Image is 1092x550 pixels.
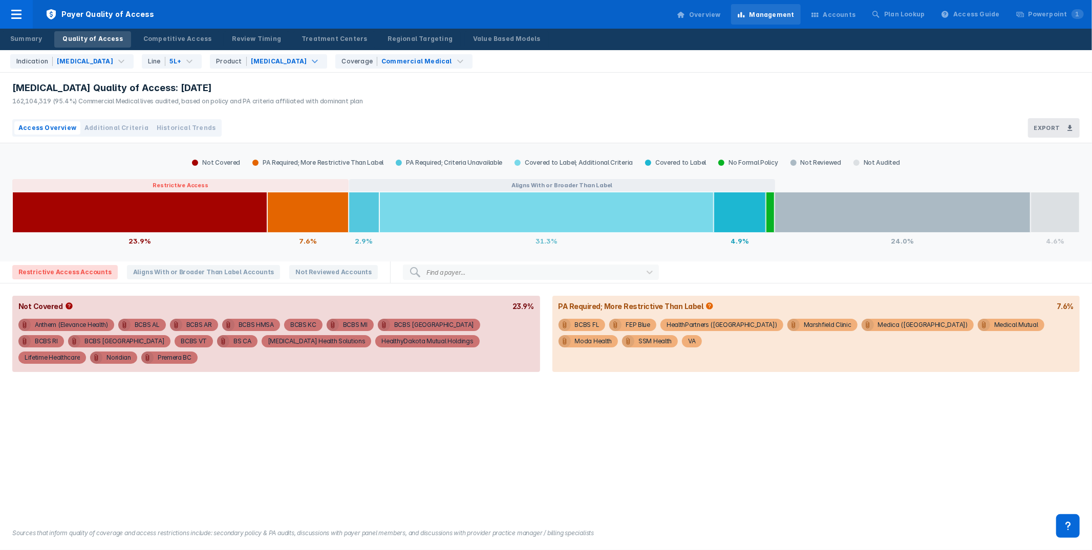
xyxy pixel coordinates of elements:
div: Find a payer... [426,269,465,276]
div: Summary [10,34,42,43]
div: BCBS [GEOGRAPHIC_DATA] [394,319,474,331]
a: Review Timing [224,31,289,48]
div: Coverage [341,57,377,66]
button: Additional Criteria [80,121,153,135]
div: Not Covered [186,159,246,167]
a: Management [731,4,801,25]
div: PA Required; More Restrictive Than Label [246,159,390,167]
div: Review Timing [232,34,281,43]
button: Access Overview [14,121,80,135]
h3: Export [1034,124,1060,131]
div: Plan Lookup [884,10,925,19]
div: 31.3% [379,233,714,249]
div: Contact Support [1056,514,1080,538]
div: Regional Targeting [388,34,453,43]
span: Aligns With or Broader Than Label Accounts [127,265,281,279]
div: Powerpoint [1029,10,1084,19]
div: 7.6% [267,233,348,249]
div: Indication [16,57,53,66]
div: BCBS RI [35,335,58,347]
div: PA Required; Criteria Unavailable [390,159,508,167]
div: Access Guide [953,10,999,19]
div: Competitive Access [143,34,212,43]
div: Product [216,57,246,66]
div: BCBS HMSA [239,319,274,331]
div: SSM Health [638,335,672,347]
div: Overview [689,10,721,19]
a: Overview [671,4,727,25]
div: PA Required; More Restrictive Than Label [559,302,716,311]
div: Not Covered [18,302,75,311]
div: Medica ([GEOGRAPHIC_DATA]) [878,319,968,331]
div: HealthPartners ([GEOGRAPHIC_DATA]) [667,319,777,331]
div: Marshfield Clinic [804,319,851,331]
span: Access Overview [18,123,76,133]
div: Accounts [823,10,856,19]
div: 5L+ [169,57,182,66]
div: Commercial Medical [381,57,452,66]
div: BCBS [GEOGRAPHIC_DATA] [84,335,164,347]
div: Value Based Models [473,34,541,43]
div: Covered to Label; Additional Criteria [508,159,639,167]
div: 4.9% [714,233,766,249]
div: Premera BC [158,351,191,364]
div: Treatment Centers [302,34,367,43]
div: [MEDICAL_DATA] [251,57,307,66]
span: Historical Trends [157,123,216,133]
span: Not Reviewed Accounts [289,265,378,279]
div: BCBS MI [343,319,368,331]
div: HealthyDakota Mutual Holdings [381,335,473,347]
div: BCBS VT [181,335,207,347]
div: 2.9% [349,233,379,249]
div: BCBS KC [290,319,316,331]
div: Management [750,10,795,19]
div: 23.9% [12,233,267,249]
div: Quality of Access [62,34,122,43]
span: 1 [1072,9,1084,19]
span: [MEDICAL_DATA] Quality of Access: [DATE] [12,82,212,94]
div: FEP Blue [626,319,650,331]
div: BCBS FL [575,319,599,331]
div: BS CA [233,335,251,347]
button: Restrictive Access [12,179,349,191]
a: Quality of Access [54,31,131,48]
div: Lifetime Healthcare [25,351,80,364]
div: Medical Mutual [994,319,1038,331]
div: [MEDICAL_DATA] Health Solutions [268,335,366,347]
a: Value Based Models [465,31,549,48]
div: 4.6% [1031,233,1080,249]
div: BCBS AR [186,319,212,331]
div: Not Reviewed [784,159,847,167]
div: Line [148,57,165,66]
div: Not Audited [847,159,906,167]
div: 7.6% [1057,302,1074,311]
a: Accounts [805,4,862,25]
div: Moda Health [575,335,612,347]
button: Export [1028,118,1080,138]
div: No Formal Policy [712,159,784,167]
a: Treatment Centers [293,31,375,48]
a: Competitive Access [135,31,220,48]
a: Regional Targeting [379,31,461,48]
div: [MEDICAL_DATA] [57,57,113,66]
div: 162,104,319 (95.4%) Commercial Medical lives audited, based on policy and PA criteria affiliated ... [12,97,363,106]
button: Historical Trends [153,121,220,135]
span: Additional Criteria [84,123,148,133]
div: 24.0% [775,233,1031,249]
span: Restrictive Access Accounts [12,265,118,279]
a: Summary [2,31,50,48]
figcaption: Sources that inform quality of coverage and access restrictions include: secondary policy & PA au... [12,529,1080,538]
div: Anthem (Elevance Health) [35,319,108,331]
div: VA [688,335,695,347]
div: Noridian [106,351,131,364]
div: Covered to Label [639,159,712,167]
div: 23.9% [512,302,534,311]
div: BCBS AL [135,319,160,331]
button: Aligns With or Broader Than Label [349,179,775,191]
